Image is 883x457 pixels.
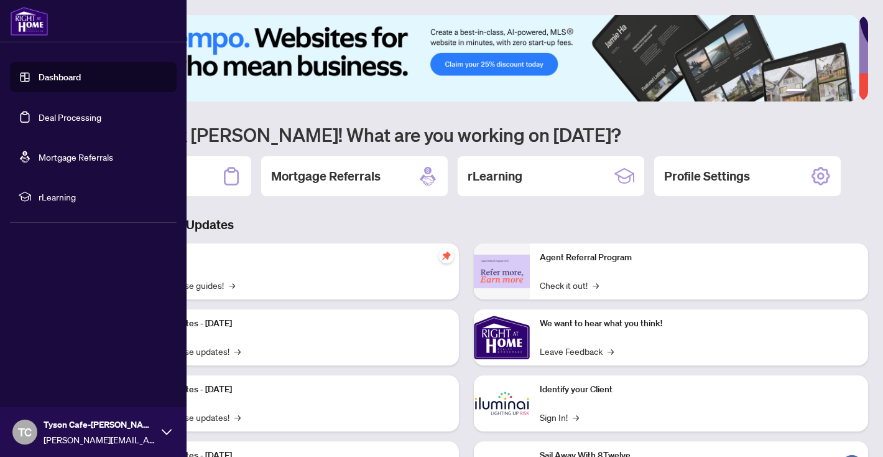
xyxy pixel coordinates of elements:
[831,89,836,94] button: 4
[65,15,859,101] img: Slide 0
[229,278,235,292] span: →
[540,344,614,358] a: Leave Feedback→
[271,167,381,185] h2: Mortgage Referrals
[234,344,241,358] span: →
[540,383,858,397] p: Identify your Client
[18,423,32,441] span: TC
[811,89,816,94] button: 2
[39,151,113,163] a: Mortgage Referrals
[44,433,155,446] span: [PERSON_NAME][EMAIL_ADDRESS][DOMAIN_NAME]
[44,418,155,431] span: Tyson Cafe-[PERSON_NAME]
[131,251,449,265] p: Self-Help
[573,410,579,424] span: →
[851,89,856,94] button: 6
[540,278,599,292] a: Check it out!→
[234,410,241,424] span: →
[664,167,750,185] h2: Profile Settings
[841,89,846,94] button: 5
[474,375,530,431] img: Identify your Client
[131,383,449,397] p: Platform Updates - [DATE]
[786,89,806,94] button: 1
[39,111,101,123] a: Deal Processing
[468,167,522,185] h2: rLearning
[540,410,579,424] a: Sign In!→
[540,317,858,331] p: We want to hear what you think!
[821,89,826,94] button: 3
[593,278,599,292] span: →
[65,216,868,233] h3: Brokerage & Industry Updates
[474,255,530,289] img: Agent Referral Program
[833,413,871,451] button: Open asap
[131,317,449,331] p: Platform Updates - [DATE]
[39,72,81,83] a: Dashboard
[474,309,530,365] img: We want to hear what you think!
[65,123,868,146] h1: Welcome back [PERSON_NAME]! What are you working on [DATE]?
[608,344,614,358] span: →
[10,6,49,36] img: logo
[540,251,858,265] p: Agent Referral Program
[39,190,168,204] span: rLearning
[439,248,454,263] span: pushpin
